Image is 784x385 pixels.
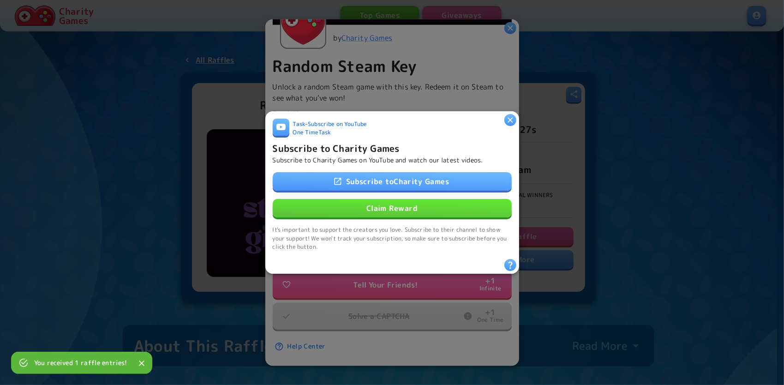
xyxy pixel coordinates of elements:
[273,199,512,217] button: Claim Reward
[293,120,367,129] span: Task - Subscribe on YouTube
[273,226,512,252] span: It's important to support the creators you love. Subscribe to their channel to show your support!...
[293,128,331,137] span: One Time Task
[273,156,483,165] p: Subscribe to Charity Games on YouTube and watch our latest videos.
[135,356,149,370] button: Close
[273,141,400,156] h6: Subscribe to Charity Games
[34,355,127,371] div: You received 1 raffle entries!
[273,172,512,191] a: Subscribe toCharity Games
